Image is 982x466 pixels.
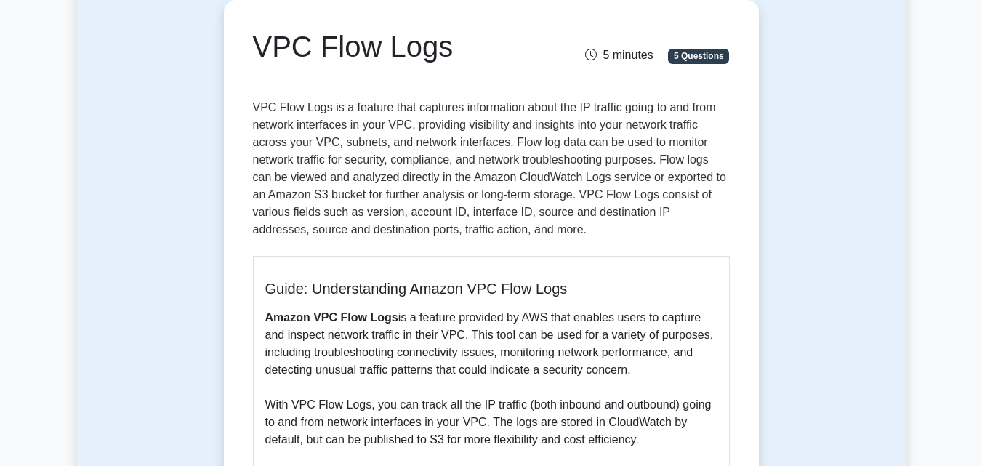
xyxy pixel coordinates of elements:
h1: VPC Flow Logs [253,29,565,64]
span: 5 minutes [585,49,653,61]
p: VPC Flow Logs is a feature that captures information about the IP traffic going to and from netwo... [253,99,730,244]
b: Amazon VPC Flow Logs [265,311,398,324]
h5: Guide: Understanding Amazon VPC Flow Logs [265,280,717,297]
span: 5 Questions [668,49,729,63]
